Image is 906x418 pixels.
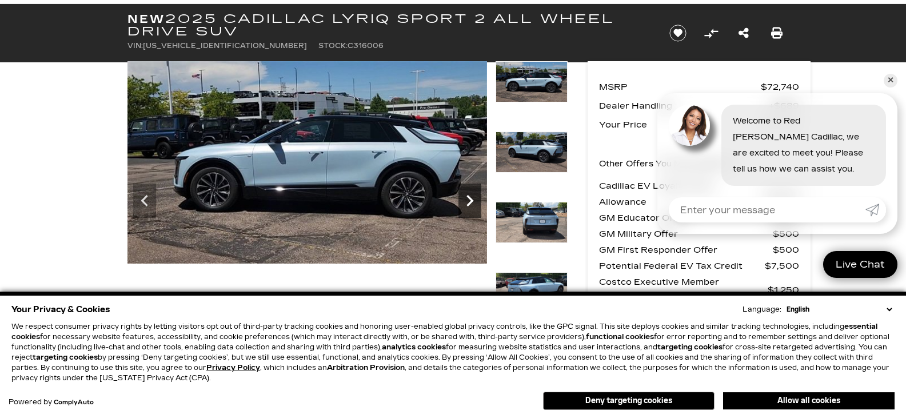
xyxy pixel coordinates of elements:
button: Deny targeting cookies [543,392,715,410]
span: [US_VEHICLE_IDENTIFICATION_NUMBER] [143,42,307,50]
div: Powered by [9,399,94,406]
a: Potential Federal EV Tax Credit $7,500 [599,258,799,274]
span: Potential Federal EV Tax Credit [599,258,765,274]
p: Other Offers You May Qualify For [599,156,739,172]
span: MSRP [599,79,761,95]
span: Stock: [318,42,348,50]
h1: 2025 Cadillac LYRIQ Sport 2 All Wheel Drive SUV [127,13,650,38]
input: Enter your message [669,197,865,222]
span: Cadillac EV Loyalty Cash Allowance [599,178,766,210]
a: GM Military Offer $500 [599,226,799,242]
span: GM Educator Offer [599,210,773,226]
p: We respect consumer privacy rights by letting visitors opt out of third-party tracking cookies an... [11,321,895,383]
span: $500 [773,226,799,242]
a: Submit [865,197,886,222]
strong: targeting cookies [33,353,98,361]
span: $500 [773,242,799,258]
img: New 2025 Nimbus Metallic Cadillac Sport 2 image 7 [496,202,568,243]
span: Live Chat [830,258,891,271]
img: New 2025 Nimbus Metallic Cadillac Sport 2 image 6 [496,132,568,173]
strong: targeting cookies [657,343,723,351]
a: Costco Executive Member Incentive $1,250 [599,274,799,306]
span: C316006 [348,42,384,50]
img: New 2025 Nimbus Metallic Cadillac Sport 2 image 5 [496,61,568,102]
img: New 2025 Nimbus Metallic Cadillac Sport 2 image 8 [496,272,568,313]
a: Print this New 2025 Cadillac LYRIQ Sport 2 All Wheel Drive SUV [771,25,783,41]
img: Agent profile photo [669,105,710,146]
span: GM Military Offer [599,226,773,242]
span: Dealer Handling [599,98,769,114]
strong: Arbitration Provision [327,364,405,372]
span: Your Privacy & Cookies [11,301,110,317]
button: Compare Vehicle [703,25,720,42]
select: Language Select [784,304,895,315]
a: Dealer Handling $689 [599,98,799,114]
a: MSRP $72,740 [599,79,799,95]
div: Previous [133,184,156,218]
div: Welcome to Red [PERSON_NAME] Cadillac, we are excited to meet you! Please tell us how we can assi... [721,105,886,186]
a: Your Price $73,429 [599,117,799,133]
span: Costco Executive Member Incentive [599,274,768,306]
a: Cadillac EV Loyalty Cash Allowance $1,000 [599,178,799,210]
a: Live Chat [823,251,897,278]
strong: analytics cookies [382,343,446,351]
span: $72,740 [761,79,799,95]
span: GM First Responder Offer [599,242,773,258]
div: Language: [743,306,781,313]
a: Privacy Policy [206,364,260,372]
a: GM Educator Offer $500 [599,210,799,226]
a: ComplyAuto [54,399,94,406]
span: $7,500 [765,258,799,274]
button: Save vehicle [665,24,691,42]
span: VIN: [127,42,143,50]
span: Your Price [599,117,760,133]
a: Share this New 2025 Cadillac LYRIQ Sport 2 All Wheel Drive SUV [739,25,749,41]
a: GM First Responder Offer $500 [599,242,799,258]
img: New 2025 Nimbus Metallic Cadillac Sport 2 image 5 [127,61,487,264]
div: Next [458,184,481,218]
strong: functional cookies [586,333,654,341]
button: Allow all cookies [723,392,895,409]
span: $1,250 [768,282,799,298]
strong: New [127,12,165,26]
